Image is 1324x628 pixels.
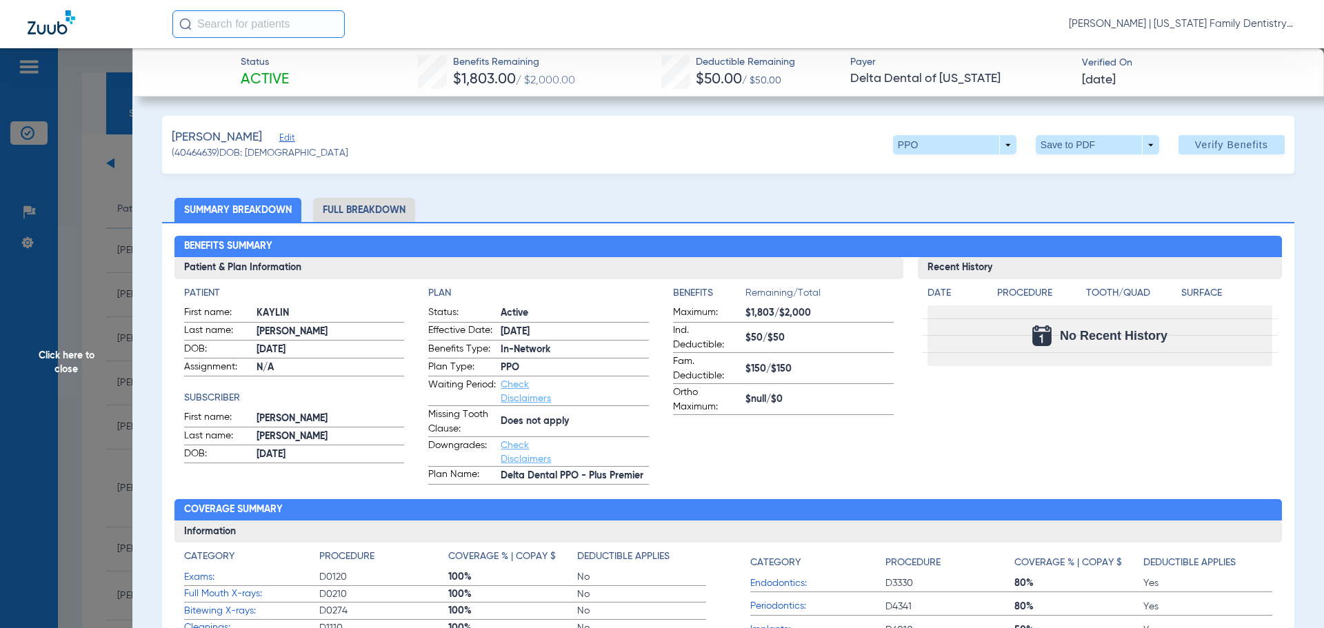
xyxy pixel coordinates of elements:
h4: Tooth/Quad [1086,286,1177,301]
span: Delta Dental PPO - Plus Premier [501,469,649,483]
span: / $50.00 [742,76,781,85]
span: Benefits Remaining [453,55,575,70]
span: Bitewing X-rays: [184,604,319,618]
input: Search for patients [172,10,345,38]
span: $50/$50 [745,331,894,345]
span: (40464639) DOB: [DEMOGRAPHIC_DATA] [172,146,348,161]
button: Save to PDF [1036,135,1159,154]
h4: Deductible Applies [577,549,670,564]
span: No Recent History [1060,329,1167,343]
a: Check Disclaimers [501,440,551,464]
h4: Procedure [997,286,1081,301]
span: Effective Date: [428,323,496,340]
h4: Deductible Applies [1143,556,1236,570]
span: Delta Dental of [US_STATE] [850,70,1070,88]
app-breakdown-title: Coverage % | Copay $ [1014,549,1143,575]
h4: Subscriber [184,391,405,405]
span: D0274 [319,604,448,618]
h4: Date [927,286,985,301]
span: Assignment: [184,360,252,376]
h4: Plan [428,286,649,301]
h4: Category [750,556,801,570]
app-breakdown-title: Tooth/Quad [1086,286,1177,305]
span: Status [241,55,289,70]
button: Verify Benefits [1178,135,1285,154]
app-breakdown-title: Category [750,549,885,575]
span: [PERSON_NAME] [257,325,405,339]
span: Yes [1143,576,1272,590]
span: Full Mouth X-rays: [184,587,319,601]
span: Edit [279,133,292,146]
span: Fam. Deductible: [673,354,741,383]
span: 100% [448,604,577,618]
span: First name: [184,410,252,427]
iframe: Chat Widget [1255,562,1324,628]
img: Search Icon [179,18,192,30]
span: D0120 [319,570,448,584]
span: $1,803/$2,000 [745,306,894,321]
span: Deductible Remaining [696,55,795,70]
h4: Patient [184,286,405,301]
span: D0210 [319,587,448,601]
span: Waiting Period: [428,378,496,405]
img: Calendar [1032,325,1052,346]
span: DOB: [184,447,252,463]
span: KAYLIN [257,306,405,321]
app-breakdown-title: Date [927,286,985,305]
app-breakdown-title: Surface [1181,286,1272,305]
span: $null/$0 [745,392,894,407]
span: Plan Name: [428,467,496,484]
img: Zuub Logo [28,10,75,34]
span: Plan Type: [428,360,496,376]
app-breakdown-title: Deductible Applies [577,549,706,569]
span: 80% [1014,600,1143,614]
span: Payer [850,55,1070,70]
span: No [577,604,706,618]
h3: Information [174,520,1283,543]
span: Last name: [184,429,252,445]
span: $1,803.00 [453,72,516,87]
h3: Recent History [918,257,1283,279]
app-breakdown-title: Procedure [319,549,448,569]
span: 80% [1014,576,1143,590]
h2: Benefits Summary [174,236,1283,258]
h2: Coverage Summary [174,499,1283,521]
span: Missing Tooth Clause: [428,407,496,436]
span: [DATE] [257,447,405,462]
span: First name: [184,305,252,322]
span: Last name: [184,323,252,340]
span: Benefits Type: [428,342,496,358]
span: In-Network [501,343,649,357]
span: [DATE] [1082,72,1116,89]
app-breakdown-title: Procedure [885,549,1014,575]
span: [DATE] [257,343,405,357]
span: Verified On [1082,56,1302,70]
span: [PERSON_NAME] [257,412,405,426]
h4: Procedure [319,549,374,564]
span: [PERSON_NAME] [172,129,262,146]
span: No [577,570,706,584]
h4: Category [184,549,234,564]
span: Status: [428,305,496,322]
span: DOB: [184,342,252,358]
span: Exams: [184,570,319,585]
span: [PERSON_NAME] | [US_STATE] Family Dentistry [1069,17,1296,31]
h4: Coverage % | Copay $ [1014,556,1122,570]
span: Does not apply [501,414,649,429]
span: D4341 [885,600,1014,614]
span: Yes [1143,600,1272,614]
span: D3330 [885,576,1014,590]
span: 100% [448,587,577,601]
app-breakdown-title: Coverage % | Copay $ [448,549,577,569]
a: Check Disclaimers [501,380,551,403]
li: Summary Breakdown [174,198,301,222]
li: Full Breakdown [313,198,415,222]
span: Active [501,306,649,321]
span: No [577,587,706,601]
span: Maximum: [673,305,741,322]
button: PPO [893,135,1016,154]
app-breakdown-title: Procedure [997,286,1081,305]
